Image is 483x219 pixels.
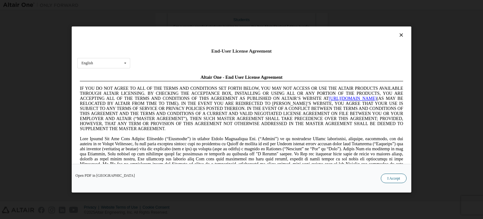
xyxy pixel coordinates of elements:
span: Lore Ipsumd Sit Ame Cons Adipisc Elitseddo (“Eiusmodte”) in utlabor Etdolo Magnaaliqua Eni. (“Adm... [3,64,326,109]
a: Open PDF in [GEOGRAPHIC_DATA] [75,174,135,177]
div: English [81,61,93,65]
div: End-User License Agreement [77,48,406,54]
span: Altair One - End User License Agreement [123,3,205,8]
a: [URL][DOMAIN_NAME] [252,24,299,29]
span: IF YOU DO NOT AGREE TO ALL OF THE TERMS AND CONDITIONS SET FORTH BELOW, YOU MAY NOT ACCESS OR USE... [3,14,326,59]
button: I Accept [381,174,407,183]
